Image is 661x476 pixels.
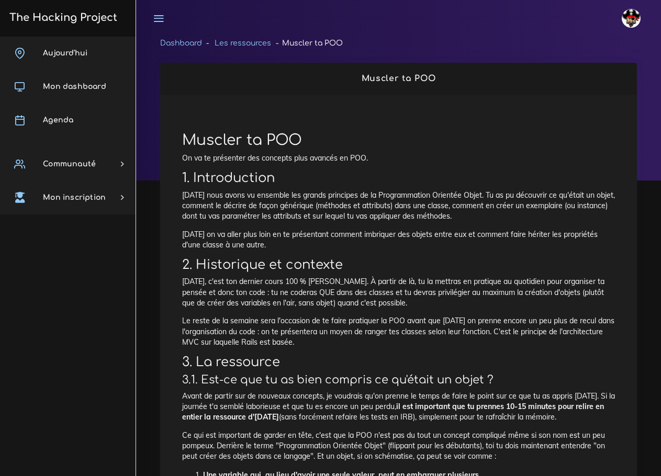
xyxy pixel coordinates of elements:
a: Dashboard [160,39,202,47]
p: [DATE] on va aller plus loin en te présentant comment imbriquer des objets entre eux et comment f... [182,229,615,251]
h2: 1. Introduction [182,171,615,186]
p: [DATE], c'est ton dernier cours 100 % [PERSON_NAME]. À partir de là, tu la mettras en pratique au... [182,276,615,308]
img: avatar [622,9,641,28]
span: Mon inscription [43,194,106,201]
p: [DATE] nous avons vu ensemble les grands principes de la Programmation Orientée Objet. Tu as pu d... [182,190,615,222]
h1: Muscler ta POO [182,132,615,150]
h2: Muscler ta POO [171,74,626,84]
p: Avant de partir sur de nouveaux concepts, je voudrais qu'on prenne le temps de faire le point sur... [182,391,615,423]
p: Ce qui est important de garder en tête, c'est que la POO n'est pas du tout un concept compliqué m... [182,430,615,462]
h3: 3.1. Est-ce que tu as bien compris ce qu'était un objet ? [182,373,615,387]
a: Les ressources [215,39,271,47]
h3: The Hacking Project [6,12,117,24]
span: Communauté [43,160,96,168]
strong: il est important que tu prennes 10-15 minutes pour relire en entier la ressource d'[DATE] [182,402,604,422]
h2: 3. La ressource [182,355,615,370]
p: Le reste de la semaine sera l'occasion de te faire pratiquer la POO avant que [DATE] on prenne en... [182,315,615,347]
span: Mon dashboard [43,83,106,90]
span: Agenda [43,116,73,124]
p: On va te présenter des concepts plus avancés en POO. [182,153,615,163]
h2: 2. Historique et contexte [182,257,615,273]
span: Aujourd'hui [43,49,87,57]
li: Muscler ta POO [271,37,342,50]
